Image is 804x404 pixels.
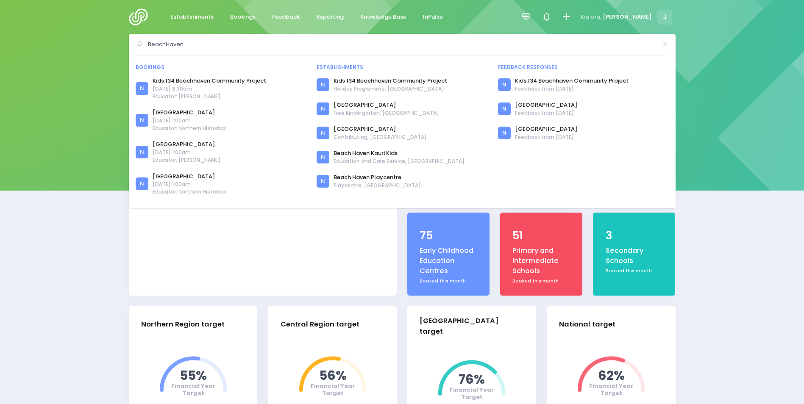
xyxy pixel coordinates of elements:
[334,109,439,117] span: Free Kindergarten, [GEOGRAPHIC_DATA]
[317,102,329,115] div: N
[420,246,477,277] div: Early Childhood Education Centres
[498,78,511,91] div: N
[512,227,570,244] div: 51
[136,177,148,190] div: N
[153,85,266,93] span: [DATE] 9:30am
[581,13,601,21] span: Kia ora,
[515,109,577,117] span: Feedback from [DATE]
[153,117,227,125] span: [DATE] 1:00am
[317,175,329,188] div: N
[317,78,329,91] div: N
[317,64,487,71] div: Establishments
[129,8,153,25] img: Logo
[136,114,148,127] div: N
[515,101,577,109] a: [GEOGRAPHIC_DATA]
[498,64,669,71] div: Feedback responses
[334,182,421,189] span: Playcentre, [GEOGRAPHIC_DATA]
[272,13,300,21] span: Feedback
[515,125,577,133] a: [GEOGRAPHIC_DATA]
[512,246,570,277] div: Primary and Intermediate Schools
[334,149,465,158] a: Beach Haven Kauri Kids
[334,101,439,109] a: [GEOGRAPHIC_DATA]
[153,149,220,156] span: [DATE] 1:00am
[334,173,421,182] a: Beach Haven Playcentre
[334,85,447,93] span: Holiday Programme, [GEOGRAPHIC_DATA]
[153,156,220,164] span: Educator: [PERSON_NAME]
[136,146,148,158] div: N
[353,9,414,25] a: Knowledge Base
[148,38,657,51] input: Search for anything (like establishments, bookings, or feedback)
[559,319,615,330] div: National target
[657,10,672,25] span: J
[515,133,577,141] span: Feedback from [DATE]
[153,140,220,149] a: [GEOGRAPHIC_DATA]
[423,13,443,21] span: InPulse
[317,151,329,163] div: N
[603,13,652,21] span: [PERSON_NAME]
[606,268,663,274] div: Booked this month
[136,64,306,71] div: Bookings
[153,188,227,196] span: Educator: Northern Historical
[606,246,663,266] div: Secondary Schools
[153,77,266,85] a: Kids 134 Beachhaven Community Project
[515,77,629,85] a: Kids 134 Beachhaven Community Project
[265,9,307,25] a: Feedback
[281,319,359,330] div: Central Region target
[170,13,214,21] span: Establishments
[420,227,477,244] div: 75
[223,9,263,25] a: Bookings
[360,13,406,21] span: Knowledge Base
[420,316,517,337] div: [GEOGRAPHIC_DATA] target
[153,125,227,132] span: Educator: Northern Historical
[309,9,351,25] a: Reporting
[606,227,663,244] div: 3
[141,319,225,330] div: Northern Region target
[334,125,427,133] a: [GEOGRAPHIC_DATA]
[515,85,629,93] span: Feedback from [DATE]
[164,9,221,25] a: Establishments
[153,172,227,181] a: [GEOGRAPHIC_DATA]
[153,180,227,188] span: [DATE] 1:00am
[334,158,465,165] span: Education and Care Service, [GEOGRAPHIC_DATA]
[416,9,450,25] a: InPulse
[230,13,256,21] span: Bookings
[498,102,511,115] div: N
[498,127,511,139] div: N
[334,133,427,141] span: Contributing, [GEOGRAPHIC_DATA]
[153,93,266,100] span: Educator: [PERSON_NAME]
[334,77,447,85] a: Kids 134 Beachhaven Community Project
[317,127,329,139] div: N
[512,278,570,285] div: Booked this month
[153,108,227,117] a: [GEOGRAPHIC_DATA]
[136,82,148,95] div: N
[316,13,344,21] span: Reporting
[420,278,477,285] div: Booked this month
